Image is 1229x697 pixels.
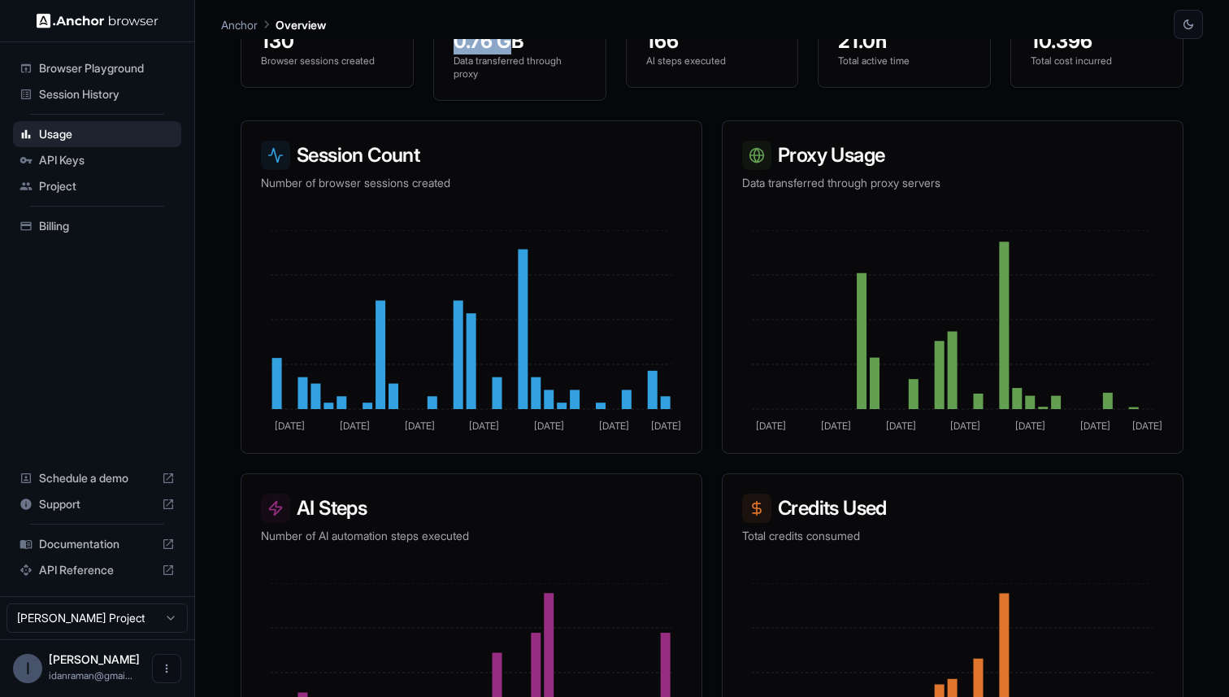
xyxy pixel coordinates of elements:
p: Total credits consumed [742,528,1163,544]
span: idanraman@gmail.com [49,669,132,682]
div: 166 [646,28,779,54]
tspan: [DATE] [821,420,851,432]
div: Session History [13,81,181,107]
div: I [13,654,42,683]
span: Browser Playground [39,60,175,76]
tspan: [DATE] [950,420,980,432]
tspan: [DATE] [886,420,916,432]
div: Documentation [13,531,181,557]
p: Number of browser sessions created [261,175,682,191]
span: Billing [39,218,175,234]
p: Data transferred through proxy [454,54,586,81]
div: Browser Playground [13,55,181,81]
span: Support [39,496,155,512]
h3: AI Steps [261,494,682,523]
tspan: [DATE] [599,420,629,432]
button: Open menu [152,654,181,683]
div: API Keys [13,147,181,173]
span: API Reference [39,562,155,578]
div: 10.396 [1031,28,1163,54]
nav: breadcrumb [221,15,326,33]
span: Session History [39,86,175,102]
span: Schedule a demo [39,470,155,486]
tspan: [DATE] [1015,420,1045,432]
h3: Credits Used [742,494,1163,523]
div: API Reference [13,557,181,583]
h3: Session Count [261,141,682,170]
span: Idan Raman [49,652,140,666]
span: API Keys [39,152,175,168]
p: Anchor [221,16,258,33]
tspan: [DATE] [1132,420,1162,432]
tspan: [DATE] [340,420,370,432]
div: 0.76 GB [454,28,586,54]
div: Usage [13,121,181,147]
p: Overview [276,16,326,33]
p: AI steps executed [646,54,779,68]
p: Total active time [838,54,971,68]
p: Number of AI automation steps executed [261,528,682,544]
div: 21.0h [838,28,971,54]
div: Schedule a demo [13,465,181,491]
span: Usage [39,126,175,142]
p: Browser sessions created [261,54,393,68]
div: Support [13,491,181,517]
tspan: [DATE] [275,420,305,432]
img: Anchor Logo [37,13,159,28]
tspan: [DATE] [405,420,435,432]
span: Documentation [39,536,155,552]
tspan: [DATE] [1080,420,1110,432]
p: Data transferred through proxy servers [742,175,1163,191]
div: Project [13,173,181,199]
tspan: [DATE] [534,420,564,432]
tspan: [DATE] [756,420,786,432]
tspan: [DATE] [469,420,499,432]
tspan: [DATE] [651,420,681,432]
div: 130 [261,28,393,54]
div: Billing [13,213,181,239]
span: Project [39,178,175,194]
p: Total cost incurred [1031,54,1163,68]
h3: Proxy Usage [742,141,1163,170]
